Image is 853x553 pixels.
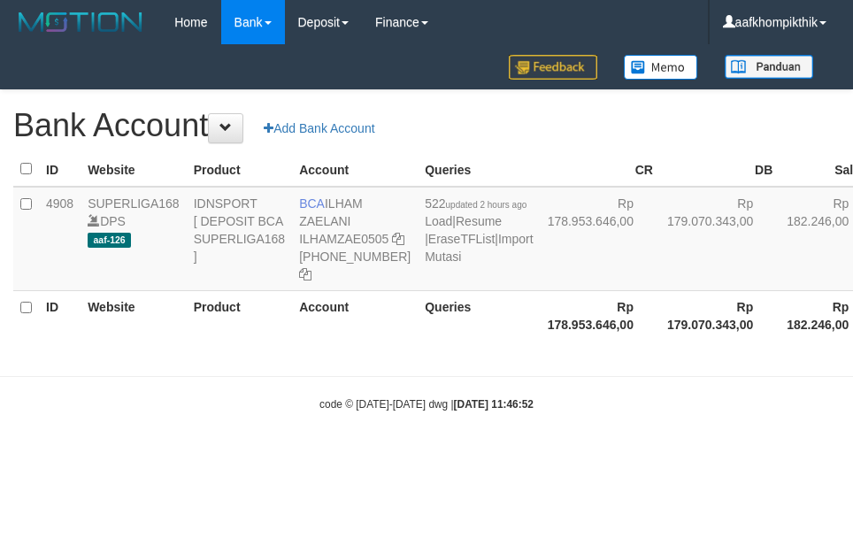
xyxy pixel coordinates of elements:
th: DB [660,152,780,187]
img: Button%20Memo.svg [624,55,698,80]
span: updated 2 hours ago [446,200,527,210]
th: Product [187,290,293,341]
img: MOTION_logo.png [13,9,148,35]
th: Website [81,152,187,187]
th: ID [39,152,81,187]
a: EraseTFList [428,232,495,246]
td: DPS [81,187,187,291]
th: Account [292,290,418,341]
a: Add Bank Account [252,113,386,143]
th: Account [292,152,418,187]
td: 4908 [39,187,81,291]
th: Product [187,152,293,187]
td: ILHAM ZAELANI [PHONE_NUMBER] [292,187,418,291]
img: Feedback.jpg [509,55,597,80]
a: SUPERLIGA168 [88,196,180,211]
th: Rp 178.953.646,00 [541,290,660,341]
strong: [DATE] 11:46:52 [454,398,534,411]
span: 522 [425,196,526,211]
span: | | | [425,196,533,264]
th: Rp 179.070.343,00 [660,290,780,341]
td: Rp 178.953.646,00 [541,187,660,291]
small: code © [DATE]-[DATE] dwg | [319,398,534,411]
td: Rp 179.070.343,00 [660,187,780,291]
h1: Bank Account [13,108,840,143]
th: Queries [418,290,540,341]
th: ID [39,290,81,341]
th: CR [541,152,660,187]
td: IDNSPORT [ DEPOSIT BCA SUPERLIGA168 ] [187,187,293,291]
th: Queries [418,152,540,187]
a: ILHAMZAE0505 [299,232,388,246]
a: Import Mutasi [425,232,533,264]
img: panduan.png [725,55,813,79]
th: Website [81,290,187,341]
span: BCA [299,196,325,211]
a: Load [425,214,452,228]
a: Resume [456,214,502,228]
span: aaf-126 [88,233,131,248]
